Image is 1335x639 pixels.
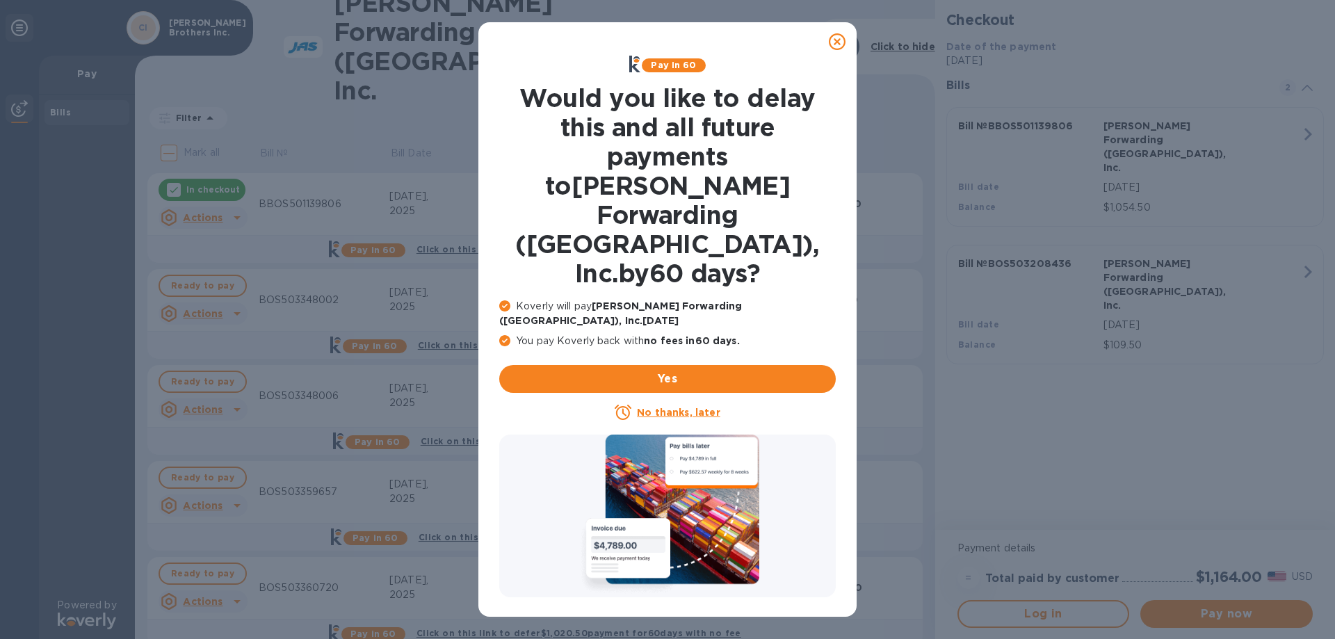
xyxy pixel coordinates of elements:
[499,299,836,328] p: Koverly will pay
[510,371,825,387] span: Yes
[651,60,696,70] b: Pay in 60
[499,365,836,393] button: Yes
[499,334,836,348] p: You pay Koverly back with
[499,83,836,288] h1: Would you like to delay this and all future payments to [PERSON_NAME] Forwarding ([GEOGRAPHIC_DAT...
[499,300,742,326] b: [PERSON_NAME] Forwarding ([GEOGRAPHIC_DATA]), Inc. [DATE]
[644,335,739,346] b: no fees in 60 days .
[637,407,720,418] u: No thanks, later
